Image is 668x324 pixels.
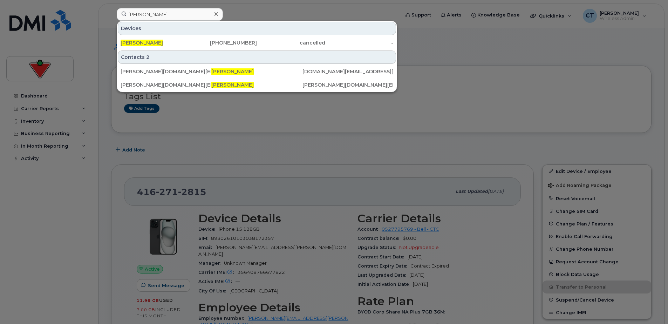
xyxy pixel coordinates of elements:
[302,81,393,88] div: [PERSON_NAME][DOMAIN_NAME][EMAIL_ADDRESS][DOMAIN_NAME]
[121,40,163,46] span: [PERSON_NAME]
[211,68,254,75] span: [PERSON_NAME]
[121,81,211,88] div: [PERSON_NAME][DOMAIN_NAME][EMAIL_ADDRESS][DOMAIN_NAME]
[211,82,254,88] span: [PERSON_NAME]
[257,39,325,46] div: cancelled
[189,39,257,46] div: [PHONE_NUMBER]
[118,79,396,91] a: [PERSON_NAME][DOMAIN_NAME][EMAIL_ADDRESS][DOMAIN_NAME][PERSON_NAME][PERSON_NAME][DOMAIN_NAME][EMA...
[118,50,396,64] div: Contacts
[118,36,396,49] a: [PERSON_NAME][PHONE_NUMBER]cancelled-
[325,39,394,46] div: -
[146,54,150,61] span: 2
[302,68,393,75] div: [DOMAIN_NAME][EMAIL_ADDRESS][DOMAIN_NAME]
[118,22,396,35] div: Devices
[121,68,211,75] div: [PERSON_NAME][DOMAIN_NAME][EMAIL_ADDRESS][DOMAIN_NAME]
[118,65,396,78] a: [PERSON_NAME][DOMAIN_NAME][EMAIL_ADDRESS][DOMAIN_NAME][PERSON_NAME][DOMAIN_NAME][EMAIL_ADDRESS][D...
